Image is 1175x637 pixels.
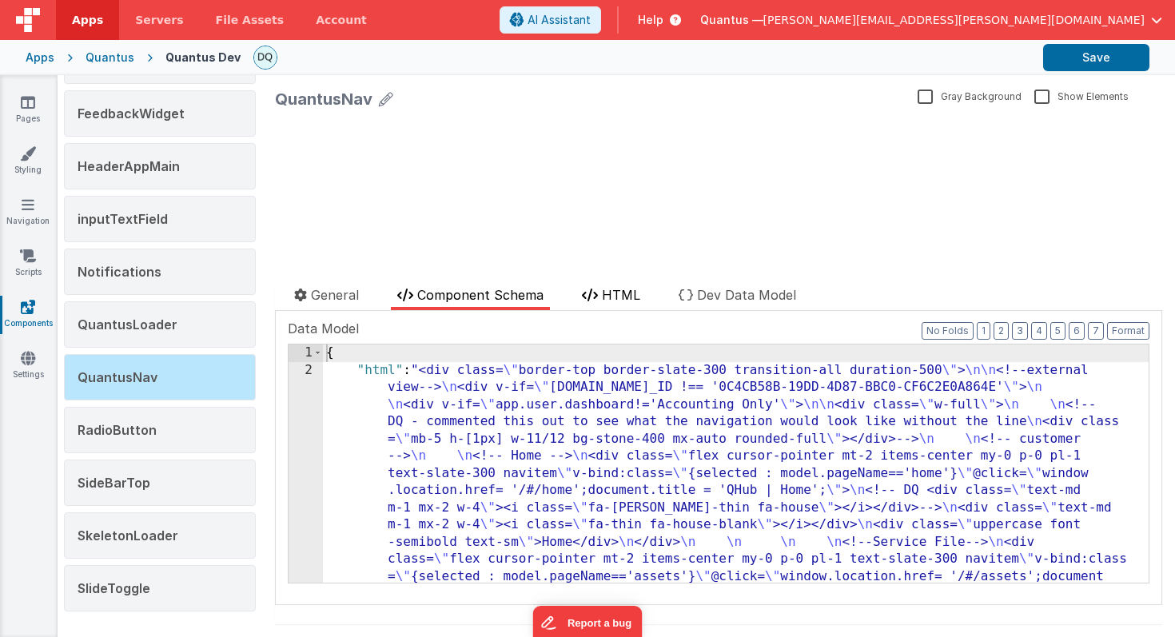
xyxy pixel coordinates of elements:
[78,475,150,491] span: SideBarTop
[638,12,663,28] span: Help
[72,12,103,28] span: Apps
[289,344,323,362] div: 1
[763,12,1145,28] span: [PERSON_NAME][EMAIL_ADDRESS][PERSON_NAME][DOMAIN_NAME]
[86,50,134,66] div: Quantus
[78,528,178,543] span: SkeletonLoader
[700,12,1162,28] button: Quantus — [PERSON_NAME][EMAIL_ADDRESS][PERSON_NAME][DOMAIN_NAME]
[288,319,359,338] span: Data Model
[918,88,1022,103] label: Gray Background
[1107,322,1149,340] button: Format
[275,88,372,110] div: QuantusNav
[922,322,974,340] button: No Folds
[26,50,54,66] div: Apps
[216,12,285,28] span: File Assets
[78,369,157,385] span: QuantusNav
[417,287,544,303] span: Component Schema
[254,46,277,69] img: 1021820d87a3b39413df04cdda3ae7ec
[528,12,591,28] span: AI Assistant
[697,287,796,303] span: Dev Data Model
[977,322,990,340] button: 1
[1050,322,1065,340] button: 5
[1069,322,1085,340] button: 6
[78,106,185,121] span: FeedbackWidget
[78,211,168,227] span: inputTextField
[1043,44,1149,71] button: Save
[1012,322,1028,340] button: 3
[78,158,180,174] span: HeaderAppMain
[311,287,359,303] span: General
[1088,322,1104,340] button: 7
[1031,322,1047,340] button: 4
[165,50,241,66] div: Quantus Dev
[500,6,601,34] button: AI Assistant
[700,12,763,28] span: Quantus —
[135,12,183,28] span: Servers
[994,322,1009,340] button: 2
[78,317,177,332] span: QuantusLoader
[602,287,640,303] span: HTML
[78,422,157,438] span: RadioButton
[78,264,161,280] span: Notifications
[78,580,150,596] span: SlideToggle
[1034,88,1129,103] label: Show Elements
